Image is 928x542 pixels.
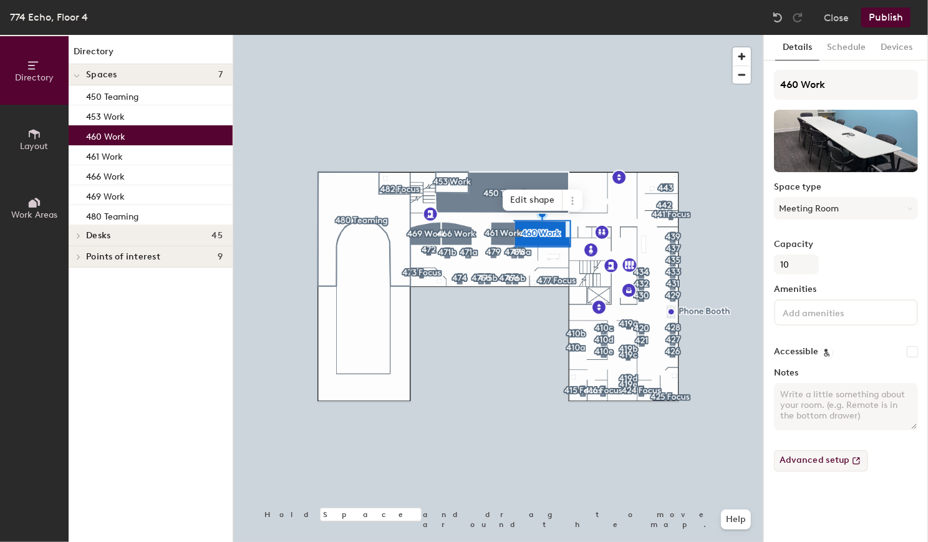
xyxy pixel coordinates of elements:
img: The space named 460 Work [774,110,918,172]
span: Desks [86,231,110,241]
button: Help [721,510,751,530]
img: Undo [771,11,784,24]
label: Accessible [774,347,818,357]
span: Spaces [86,70,117,80]
img: Redo [791,11,804,24]
button: Meeting Room [774,197,918,220]
button: Close [824,7,849,27]
div: 774 Echo, Floor 4 [10,9,88,25]
p: 469 Work [86,188,125,202]
span: Layout [21,141,49,152]
span: Work Areas [11,210,57,220]
button: Details [775,35,819,60]
p: 450 Teaming [86,88,138,102]
p: 453 Work [86,108,125,122]
input: Add amenities [780,304,892,319]
label: Amenities [774,284,918,294]
button: Publish [861,7,911,27]
span: 9 [218,252,223,262]
button: Advanced setup [774,450,868,472]
p: 460 Work [86,128,125,142]
span: Directory [15,72,54,83]
p: 480 Teaming [86,208,138,222]
p: 466 Work [86,168,125,182]
span: 45 [211,231,223,241]
h1: Directory [69,45,233,64]
label: Space type [774,182,918,192]
p: 461 Work [86,148,123,162]
button: Schedule [819,35,873,60]
span: Edit shape [503,190,563,211]
span: Points of interest [86,252,160,262]
span: 7 [218,70,223,80]
label: Notes [774,368,918,378]
label: Capacity [774,240,918,249]
button: Devices [873,35,920,60]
